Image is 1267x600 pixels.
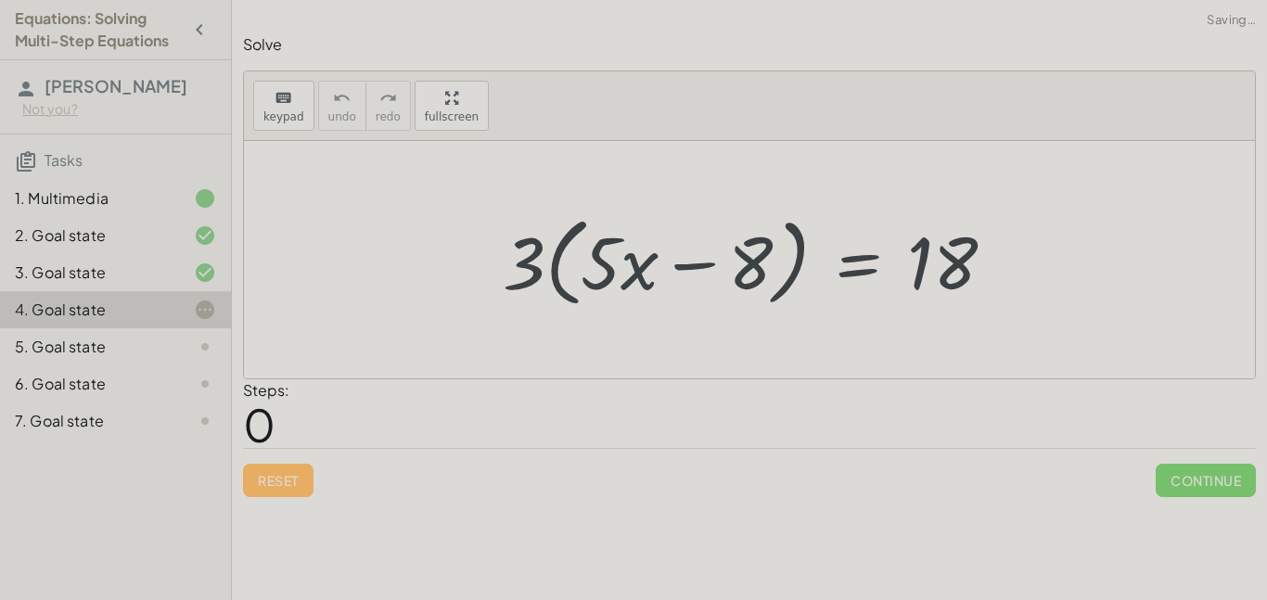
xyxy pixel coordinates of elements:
span: fullscreen [425,110,479,123]
i: Task not started. [194,410,216,432]
span: Tasks [45,150,83,170]
div: 2. Goal state [15,224,164,247]
span: redo [376,110,401,123]
i: redo [379,87,397,109]
i: undo [333,87,351,109]
button: fullscreen [415,81,489,131]
i: Task not started. [194,373,216,395]
span: 0 [243,396,275,453]
button: undoundo [318,81,366,131]
div: 7. Goal state [15,410,164,432]
button: redoredo [365,81,411,131]
h4: Equations: Solving Multi-Step Equations [15,7,183,52]
div: 4. Goal state [15,299,164,321]
label: Steps: [243,380,289,400]
div: Not you? [22,100,216,119]
i: Task not started. [194,336,216,358]
div: 5. Goal state [15,336,164,358]
i: keyboard [275,87,292,109]
div: 3. Goal state [15,262,164,284]
i: Task finished and correct. [194,224,216,247]
span: undo [328,110,356,123]
span: Saving… [1207,11,1256,30]
p: Solve [243,34,1256,56]
span: keypad [263,110,304,123]
div: 6. Goal state [15,373,164,395]
i: Task started. [194,299,216,321]
i: Task finished and correct. [194,262,216,284]
div: 1. Multimedia [15,187,164,210]
span: [PERSON_NAME] [45,75,187,96]
button: keyboardkeypad [253,81,314,131]
i: Task finished. [194,187,216,210]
